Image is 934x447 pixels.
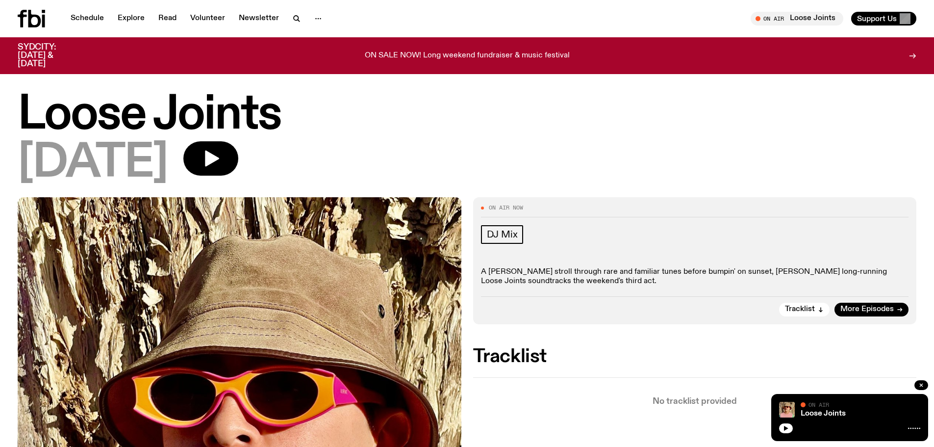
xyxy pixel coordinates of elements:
[840,306,894,313] span: More Episodes
[152,12,182,26] a: Read
[473,348,917,366] h2: Tracklist
[233,12,285,26] a: Newsletter
[851,12,916,26] button: Support Us
[184,12,231,26] a: Volunteer
[18,93,916,137] h1: Loose Joints
[473,397,917,406] p: No tracklist provided
[857,14,897,23] span: Support Us
[808,401,829,408] span: On Air
[18,141,168,185] span: [DATE]
[65,12,110,26] a: Schedule
[489,205,523,210] span: On Air Now
[751,12,843,26] button: On AirLoose Joints
[481,267,909,286] p: A [PERSON_NAME] stroll through rare and familiar tunes before bumpin' on sunset, [PERSON_NAME] lo...
[779,402,795,418] img: Tyson stands in front of a paperbark tree wearing orange sunglasses, a suede bucket hat and a pin...
[481,225,524,244] a: DJ Mix
[801,410,846,418] a: Loose Joints
[112,12,151,26] a: Explore
[487,229,518,240] span: DJ Mix
[834,303,909,316] a: More Episodes
[18,43,80,68] h3: SYDCITY: [DATE] & [DATE]
[785,306,815,313] span: Tracklist
[779,303,830,316] button: Tracklist
[365,52,570,60] p: ON SALE NOW! Long weekend fundraiser & music festival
